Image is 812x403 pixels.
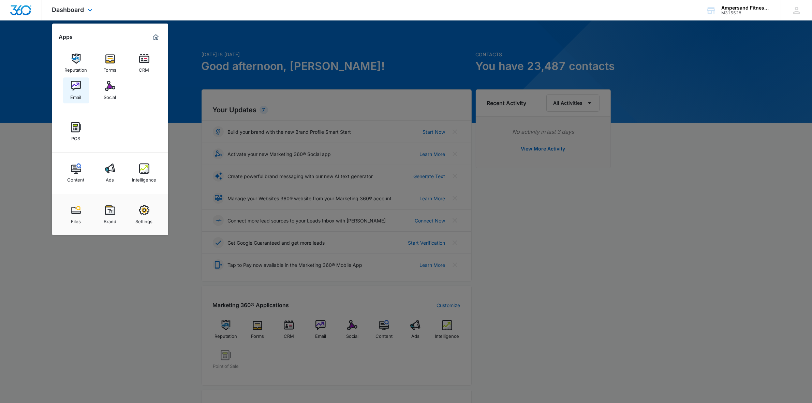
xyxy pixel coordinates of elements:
div: Ads [106,174,114,183]
div: POS [72,132,80,141]
a: POS [63,119,89,145]
a: Content [63,160,89,186]
h2: Apps [59,34,73,40]
img: tab_keywords_by_traffic_grey.svg [68,43,73,48]
a: Ads [97,160,123,186]
div: Brand [104,215,116,224]
div: Keywords by Traffic [75,44,115,48]
div: Reputation [65,64,87,73]
a: Social [97,77,123,103]
a: Reputation [63,50,89,76]
div: Files [71,215,81,224]
a: CRM [131,50,157,76]
img: logo_orange.svg [11,11,16,16]
div: account id [721,11,771,15]
div: Settings [136,215,153,224]
div: v 4.0.24 [19,11,33,16]
div: Intelligence [132,174,156,183]
img: tab_domain_overview_orange.svg [18,43,24,48]
div: Email [71,91,82,100]
div: Domain Overview [26,44,61,48]
a: Files [63,202,89,228]
a: Email [63,77,89,103]
img: website_grey.svg [11,18,16,23]
div: account name [721,5,771,11]
a: Intelligence [131,160,157,186]
div: CRM [139,64,149,73]
a: Settings [131,202,157,228]
div: Forms [104,64,117,73]
span: Dashboard [52,6,84,13]
a: Brand [97,202,123,228]
div: Domain: [DOMAIN_NAME] [18,18,75,23]
div: Content [68,174,85,183]
a: Marketing 360® Dashboard [150,32,161,43]
a: Forms [97,50,123,76]
div: Social [104,91,116,100]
